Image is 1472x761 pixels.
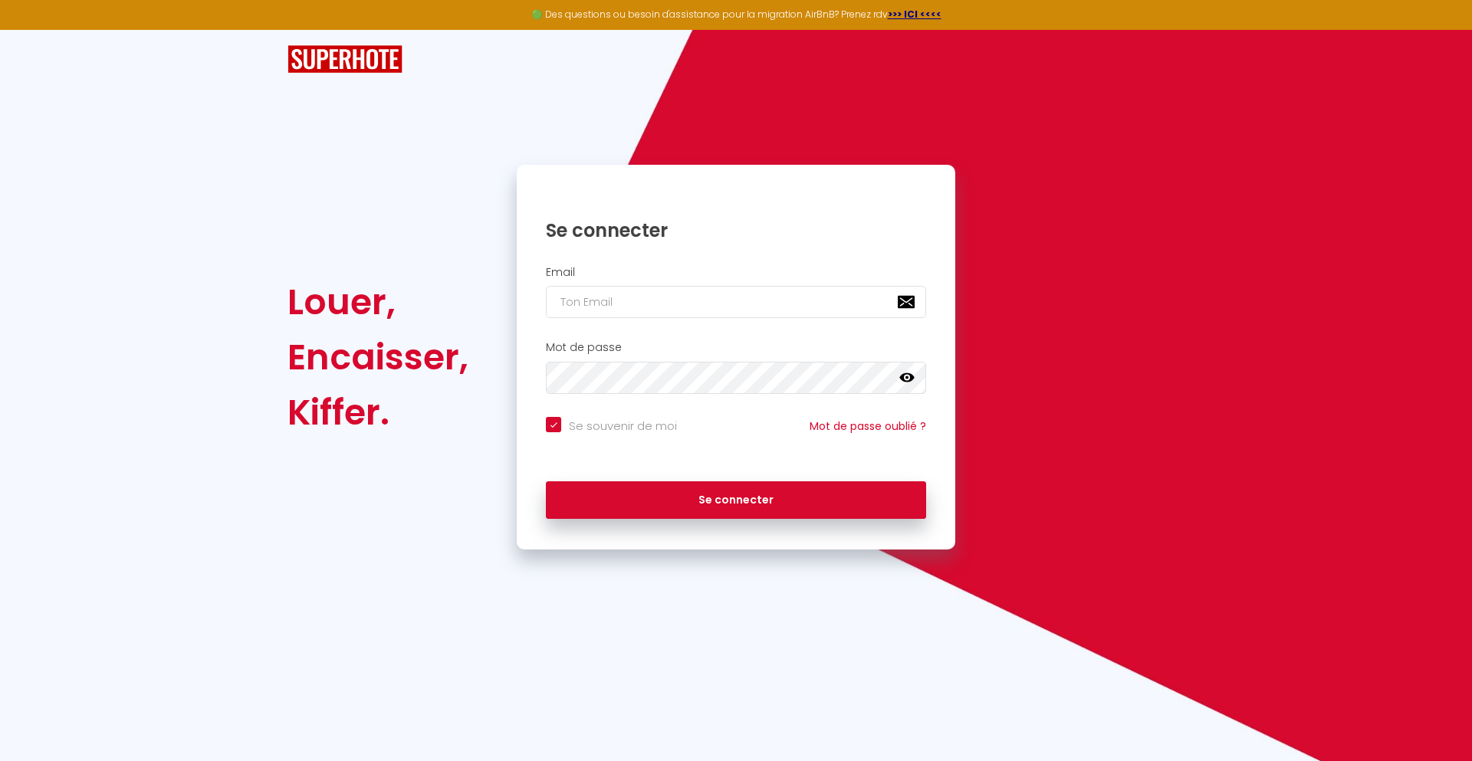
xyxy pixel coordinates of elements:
h2: Email [546,266,926,279]
img: SuperHote logo [287,45,402,74]
div: Louer, [287,274,468,330]
div: Kiffer. [287,385,468,440]
h1: Se connecter [546,218,926,242]
a: >>> ICI <<<< [888,8,941,21]
div: Encaisser, [287,330,468,385]
input: Ton Email [546,286,926,318]
a: Mot de passe oublié ? [810,418,926,434]
button: Se connecter [546,481,926,520]
h2: Mot de passe [546,341,926,354]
